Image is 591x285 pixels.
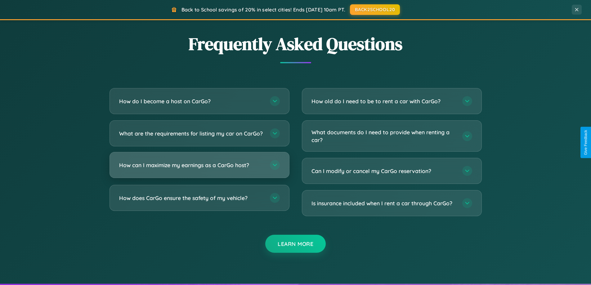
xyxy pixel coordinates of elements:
h3: How can I maximize my earnings as a CarGo host? [119,161,264,169]
h3: How do I become a host on CarGo? [119,97,264,105]
h3: Is insurance included when I rent a car through CarGo? [311,199,456,207]
h3: How does CarGo ensure the safety of my vehicle? [119,194,264,202]
h2: Frequently Asked Questions [110,32,482,56]
h3: What are the requirements for listing my car on CarGo? [119,130,264,137]
h3: What documents do I need to provide when renting a car? [311,128,456,144]
button: BACK2SCHOOL20 [350,4,400,15]
button: Learn More [265,235,326,253]
h3: Can I modify or cancel my CarGo reservation? [311,167,456,175]
h3: How old do I need to be to rent a car with CarGo? [311,97,456,105]
span: Back to School savings of 20% in select cities! Ends [DATE] 10am PT. [181,7,345,13]
div: Give Feedback [584,130,588,155]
